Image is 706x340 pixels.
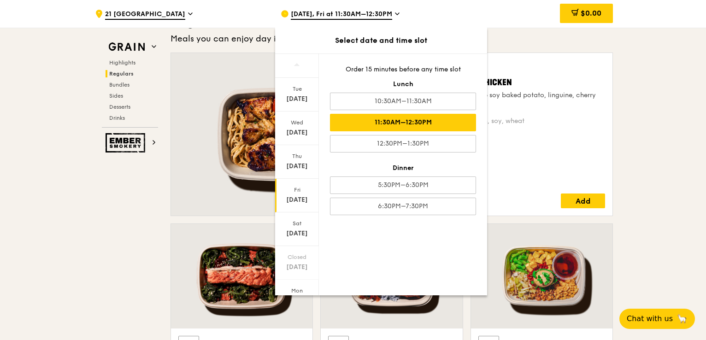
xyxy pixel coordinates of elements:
[109,82,129,88] span: Bundles
[399,76,605,89] div: Honey Duo Mustard Chicken
[106,39,148,55] img: Grain web logo
[277,253,318,261] div: Closed
[677,313,688,324] span: 🦙
[277,119,318,126] div: Wed
[330,114,476,131] div: 11:30AM–12:30PM
[109,104,130,110] span: Desserts
[277,195,318,205] div: [DATE]
[330,135,476,152] div: 12:30PM–1:30PM
[330,198,476,215] div: 6:30PM–7:30PM
[277,162,318,171] div: [DATE]
[277,287,318,294] div: Mon
[277,128,318,137] div: [DATE]
[330,164,476,173] div: Dinner
[109,59,135,66] span: Highlights
[581,9,601,18] span: $0.00
[109,115,125,121] span: Drinks
[105,10,185,20] span: 21 [GEOGRAPHIC_DATA]
[277,186,318,193] div: Fri
[291,10,392,20] span: [DATE], Fri at 11:30AM–12:30PM
[277,263,318,272] div: [DATE]
[109,93,123,99] span: Sides
[277,220,318,227] div: Sat
[277,229,318,238] div: [DATE]
[109,70,134,77] span: Regulars
[561,193,605,208] div: Add
[277,152,318,160] div: Thu
[330,80,476,89] div: Lunch
[171,32,613,45] div: Meals you can enjoy day in day out.
[399,91,605,109] div: house-blend mustard, maple soy baked potato, linguine, cherry tomato
[627,313,673,324] span: Chat with us
[275,35,487,46] div: Select date and time slot
[399,117,605,126] div: high protein, contains allium, soy, wheat
[106,133,148,152] img: Ember Smokery web logo
[277,85,318,93] div: Tue
[277,94,318,104] div: [DATE]
[330,93,476,110] div: 10:30AM–11:30AM
[330,65,476,74] div: Order 15 minutes before any time slot
[619,309,695,329] button: Chat with us🦙
[330,176,476,194] div: 5:30PM–6:30PM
